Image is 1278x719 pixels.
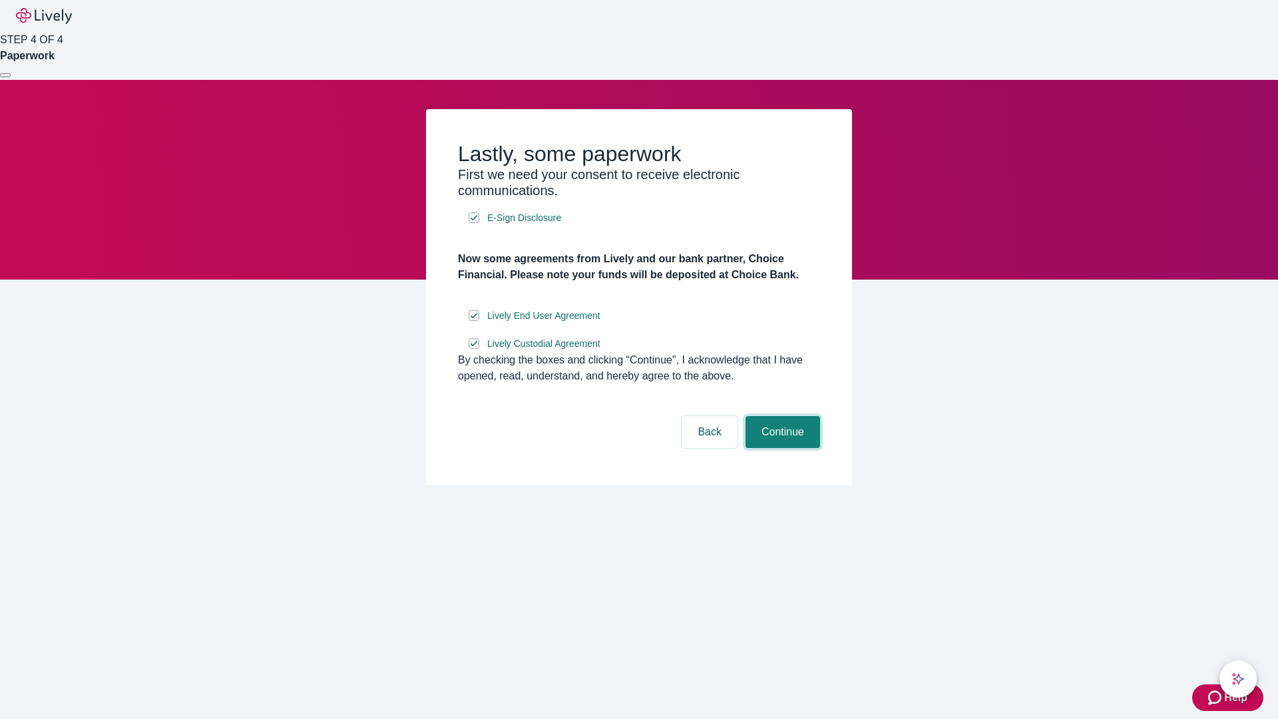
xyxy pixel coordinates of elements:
[458,141,820,166] h2: Lastly, some paperwork
[487,337,600,351] span: Lively Custodial Agreement
[682,416,738,448] button: Back
[487,211,561,225] span: E-Sign Disclosure
[458,251,820,283] h4: Now some agreements from Lively and our bank partner, Choice Financial. Please note your funds wi...
[1192,684,1263,711] button: Zendesk support iconHelp
[1208,690,1224,706] svg: Zendesk support icon
[1224,690,1247,706] span: Help
[458,166,820,198] h3: First we need your consent to receive electronic communications.
[485,210,564,226] a: e-sign disclosure document
[16,8,72,24] img: Lively
[458,352,820,384] div: By checking the boxes and clicking “Continue", I acknowledge that I have opened, read, understand...
[1219,660,1257,698] button: chat
[745,416,820,448] button: Continue
[1231,672,1245,686] svg: Lively AI Assistant
[485,308,603,324] a: e-sign disclosure document
[485,336,603,352] a: e-sign disclosure document
[487,309,600,323] span: Lively End User Agreement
